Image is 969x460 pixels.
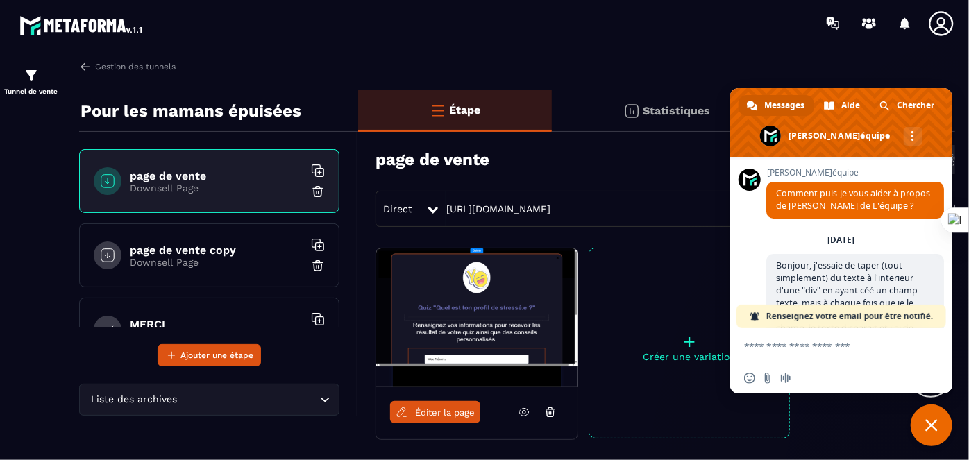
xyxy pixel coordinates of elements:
[911,404,952,446] a: Fermer le chat
[897,95,934,116] span: Chercher
[764,95,804,116] span: Messages
[88,392,180,407] span: Liste des archives
[828,236,855,244] div: [DATE]
[623,103,640,119] img: stats.20deebd0.svg
[766,168,944,178] span: [PERSON_NAME]équipe
[871,95,944,116] a: Chercher
[3,57,59,105] a: formationformationTunnel de vente
[780,373,791,384] span: Message audio
[130,169,303,182] h6: page de vente
[79,60,176,73] a: Gestion des tunnels
[841,95,860,116] span: Aide
[23,67,40,84] img: formation
[776,259,928,359] span: Bonjour, j'essaie de taper (tout simplement) du texte à l'interieur d'une "div" en ayant céé un c...
[762,373,773,384] span: Envoyer un fichier
[744,328,911,363] textarea: Entrez votre message...
[744,373,755,384] span: Insérer un emoji
[19,12,144,37] img: logo
[180,348,253,362] span: Ajouter une étape
[311,259,325,273] img: trash
[376,150,489,169] h3: page de vente
[130,244,303,257] h6: page de vente copy
[180,392,317,407] input: Search for option
[130,318,303,331] h6: MERCI
[3,87,59,95] p: Tunnel de vente
[776,187,930,212] span: Comment puis-je vous aider à propos de [PERSON_NAME] de L'équipe ?
[158,344,261,366] button: Ajouter une étape
[589,332,789,351] p: +
[415,407,475,418] span: Éditer la page
[643,104,711,117] p: Statistiques
[589,351,789,362] p: Créer une variation
[739,95,814,116] a: Messages
[311,185,325,198] img: trash
[766,305,933,328] span: Renseignez votre email pour être notifié.
[81,97,301,125] p: Pour les mamans épuisées
[390,401,480,423] a: Éditer la page
[430,102,446,119] img: bars-o.4a397970.svg
[376,248,578,387] img: image
[383,203,412,214] span: Direct
[446,203,550,214] a: [URL][DOMAIN_NAME]
[79,384,339,416] div: Search for option
[130,182,303,194] p: Downsell Page
[816,95,870,116] a: Aide
[450,103,481,117] p: Étape
[79,60,92,73] img: arrow
[130,257,303,268] p: Downsell Page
